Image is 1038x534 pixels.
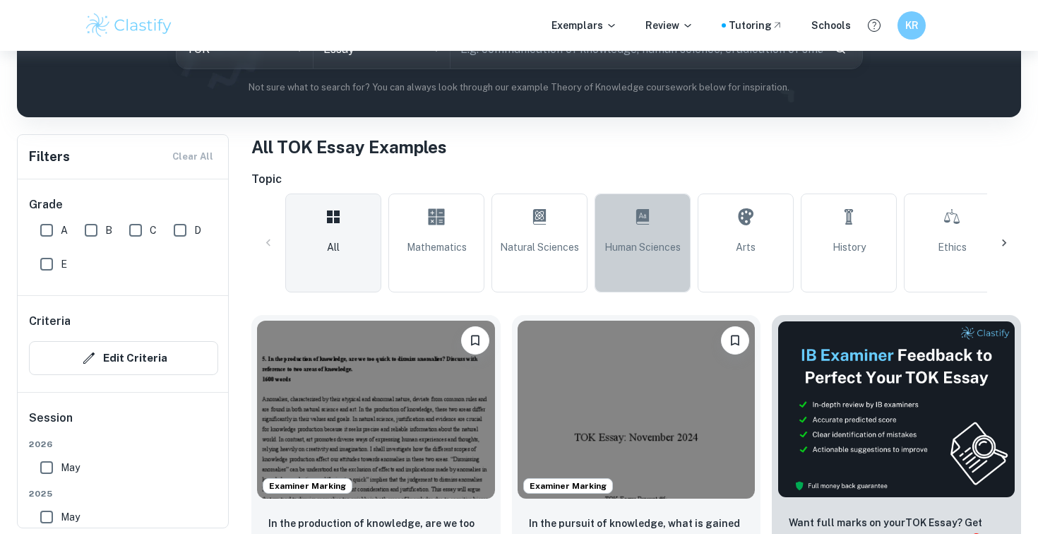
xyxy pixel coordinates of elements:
[407,239,467,255] span: Mathematics
[500,239,579,255] span: Natural Sciences
[904,18,920,33] h6: KR
[105,222,112,238] span: B
[518,321,756,499] img: TOK Essay example thumbnail: In the pursuit of knowledge, what is gai
[736,239,756,255] span: Arts
[721,326,749,355] button: Bookmark
[61,222,68,238] span: A
[29,438,218,451] span: 2026
[29,410,218,438] h6: Session
[524,480,612,492] span: Examiner Marking
[84,11,174,40] img: Clastify logo
[29,341,218,375] button: Edit Criteria
[194,222,201,238] span: D
[61,509,80,525] span: May
[604,239,681,255] span: Human Sciences
[61,256,67,272] span: E
[729,18,783,33] a: Tutoring
[29,487,218,500] span: 2025
[938,239,967,255] span: Ethics
[327,239,340,255] span: All
[251,171,1021,188] h6: Topic
[257,321,495,499] img: TOK Essay example thumbnail: In the production of knowledge, are we t
[645,18,693,33] p: Review
[897,11,926,40] button: KR
[461,326,489,355] button: Bookmark
[833,239,866,255] span: History
[811,18,851,33] a: Schools
[263,480,352,492] span: Examiner Marking
[862,13,886,37] button: Help and Feedback
[150,222,157,238] span: C
[61,460,80,475] span: May
[777,321,1015,498] img: Thumbnail
[29,196,218,213] h6: Grade
[29,313,71,330] h6: Criteria
[29,147,70,167] h6: Filters
[551,18,617,33] p: Exemplars
[251,134,1021,160] h1: All TOK Essay Examples
[28,81,1010,95] p: Not sure what to search for? You can always look through our example Theory of Knowledge coursewo...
